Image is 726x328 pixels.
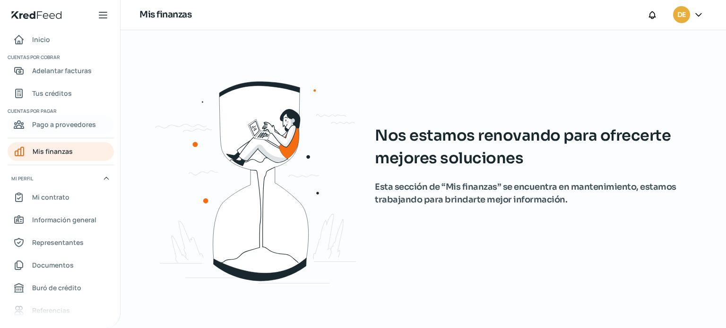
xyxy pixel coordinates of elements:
[8,233,114,252] a: Representantes
[32,304,70,316] span: Referencias
[139,8,191,22] h1: Mis finanzas
[32,259,74,271] span: Documentos
[8,301,114,320] a: Referencias
[32,214,96,226] span: Información general
[8,84,114,103] a: Tus créditos
[8,210,114,229] a: Información general
[109,64,417,295] img: waiting.svg
[32,191,69,203] span: Mi contrato
[32,236,84,248] span: Representantes
[677,9,685,21] span: DE
[32,87,72,99] span: Tus créditos
[32,65,92,76] span: Adelantar facturas
[33,145,73,157] span: Mis finanzas
[8,53,112,61] span: Cuentas por cobrar
[8,278,114,297] a: Buró de crédito
[32,118,96,130] span: Pago a proveedores
[8,188,114,207] a: Mi contrato
[8,107,112,115] span: Cuentas por pagar
[11,174,33,183] span: Mi perfil
[8,256,114,275] a: Documentos
[8,115,114,134] a: Pago a proveedores
[8,142,114,161] a: Mis finanzas
[8,30,114,49] a: Inicio
[375,181,692,206] span: Esta sección de “Mis finanzas” se encuentra en mantenimiento, estamos trabajando para brindarte m...
[375,124,692,169] span: Nos estamos renovando para ofrecerte mejores soluciones
[8,61,114,80] a: Adelantar facturas
[32,282,81,294] span: Buró de crédito
[32,34,50,45] span: Inicio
